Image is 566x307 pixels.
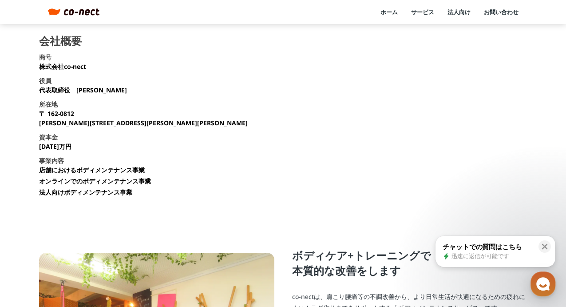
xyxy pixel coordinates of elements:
[39,76,51,85] h3: 役員
[39,36,82,46] h2: 会社概要
[380,8,398,16] a: ホーム
[39,85,127,95] p: 代表取締役 [PERSON_NAME]
[39,132,58,142] h3: 資本金
[447,8,471,16] a: 法人向け
[39,142,71,151] p: [DATE]万円
[292,248,527,278] p: ボディケア+トレーニングで 本質的な改善をします
[411,8,434,16] a: サービス
[39,187,132,197] li: 法人向けボディメンテナンス事業
[39,176,151,186] li: オンラインでのボディメンテナンス事業
[39,156,64,165] h3: 事業内容
[39,62,86,71] p: 株式会社co-nect
[39,165,145,175] li: 店舗におけるボディメンテナンス事業
[39,109,248,128] p: 〒 162-0812 [PERSON_NAME][STREET_ADDRESS][PERSON_NAME][PERSON_NAME]
[39,100,58,109] h3: 所在地
[39,52,51,62] h3: 商号
[484,8,519,16] a: お問い合わせ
